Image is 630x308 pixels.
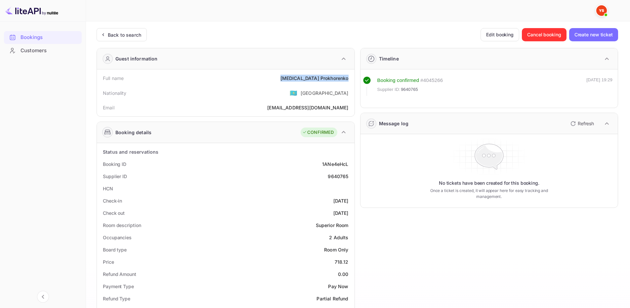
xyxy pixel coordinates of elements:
[401,86,418,93] span: 9640765
[103,161,126,168] div: Booking ID
[103,173,127,180] div: Supplier ID
[335,258,349,265] div: 718.12
[103,222,141,229] div: Room description
[5,5,58,16] img: LiteAPI logo
[103,75,124,82] div: Full name
[21,47,78,55] div: Customers
[302,129,334,136] div: CONFIRMED
[37,291,49,303] button: Collapse navigation
[4,31,82,43] a: Bookings
[578,120,594,127] p: Refresh
[115,129,151,136] div: Booking details
[324,246,348,253] div: Room Only
[420,77,443,84] div: # 4045266
[103,271,136,278] div: Refund Amount
[267,104,348,111] div: [EMAIL_ADDRESS][DOMAIN_NAME]
[328,283,348,290] div: Pay Now
[333,210,349,216] div: [DATE]
[328,173,348,180] div: 9640765
[377,77,419,84] div: Booking confirmed
[379,55,399,62] div: Timeline
[596,5,607,16] img: Yandex Support
[4,44,82,57] a: Customers
[103,246,127,253] div: Board type
[103,234,132,241] div: Occupancies
[103,185,113,192] div: HCN
[103,295,130,302] div: Refund Type
[108,31,141,38] div: Back to search
[280,75,349,82] div: [MEDICAL_DATA] Prokhorenko
[379,120,409,127] div: Message log
[333,197,349,204] div: [DATE]
[103,90,127,96] div: Nationality
[103,258,114,265] div: Price
[103,148,158,155] div: Status and reservations
[115,55,158,62] div: Guest information
[4,31,82,44] div: Bookings
[522,28,567,41] button: Cancel booking
[338,271,349,278] div: 0.00
[377,86,400,93] span: Supplier ID:
[567,118,597,129] button: Refresh
[103,283,134,290] div: Payment Type
[439,180,539,186] p: No tickets have been created for this booking.
[316,222,349,229] div: Superior Room
[103,197,122,204] div: Check-in
[290,87,297,99] span: United States
[586,77,612,96] div: [DATE] 19:29
[21,34,78,41] div: Bookings
[322,161,348,168] div: 1ANe4eHcL
[103,210,125,216] div: Check out
[481,28,519,41] button: Edit booking
[329,234,348,241] div: 2 Adults
[301,90,349,96] div: [GEOGRAPHIC_DATA]
[316,295,348,302] div: Partial Refund
[420,188,558,200] p: Once a ticket is created, it will appear here for easy tracking and management.
[103,104,114,111] div: Email
[569,28,618,41] button: Create new ticket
